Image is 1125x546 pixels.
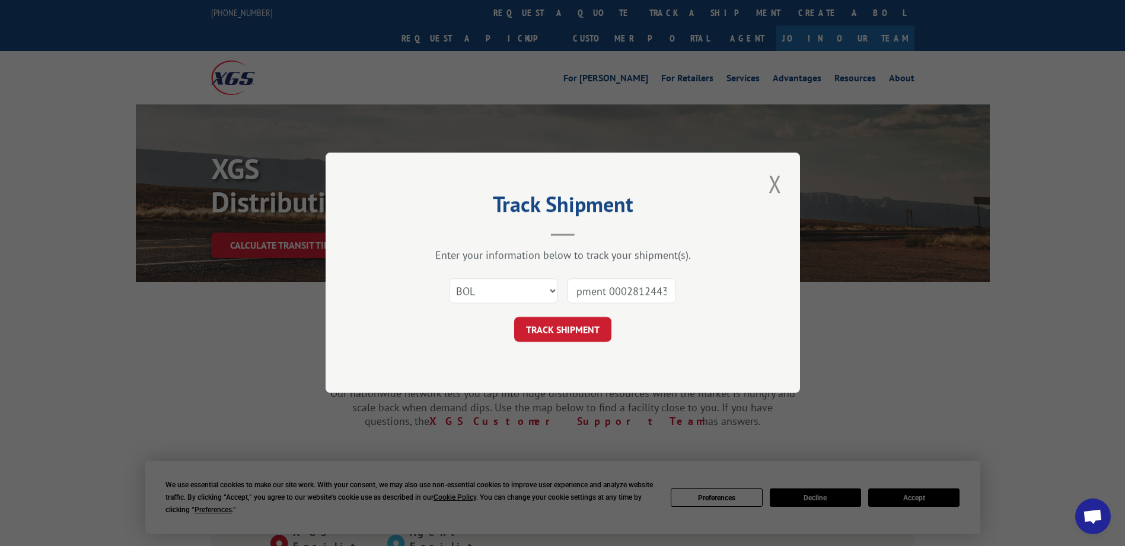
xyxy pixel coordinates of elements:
input: Number(s) [567,279,676,304]
a: Open chat [1075,499,1111,534]
h2: Track Shipment [385,196,741,218]
button: Close modal [765,167,785,200]
div: Enter your information below to track your shipment(s). [385,249,741,262]
button: TRACK SHIPMENT [514,318,611,342]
